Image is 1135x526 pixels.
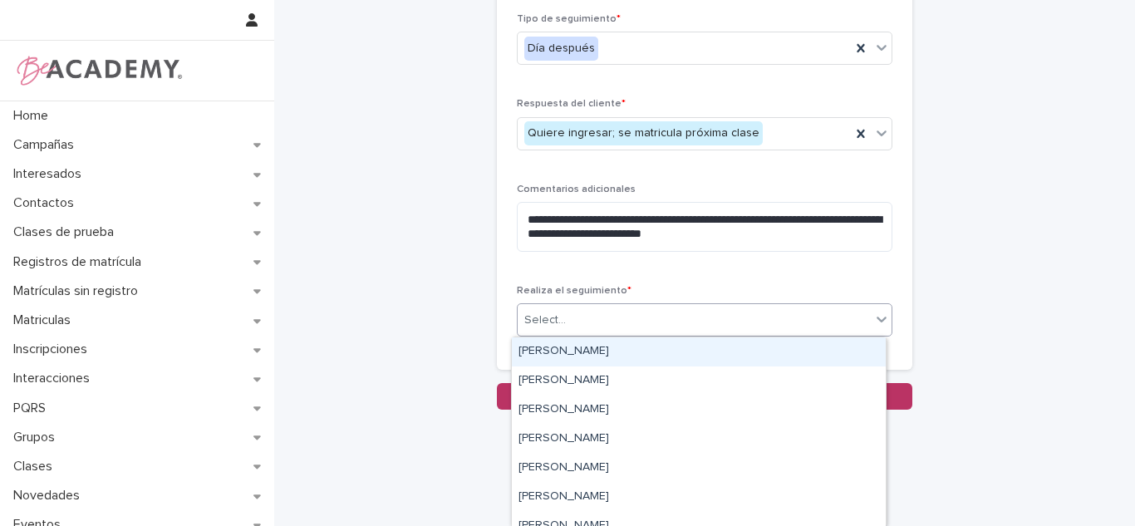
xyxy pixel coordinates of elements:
[7,195,87,211] p: Contactos
[7,401,59,416] p: PQRS
[512,337,886,366] div: Carolina Castillo Cuadrado
[512,366,886,396] div: Carolina Castrillon Trujillo
[13,54,184,87] img: WPrjXfSUmiLcdUfaYY4Q
[7,137,87,153] p: Campañas
[524,121,763,145] div: Quiere ingresar; se matricula próxima clase
[517,184,636,194] span: Comentarios adicionales
[7,459,66,474] p: Clases
[517,99,626,109] span: Respuesta del cliente
[7,283,151,299] p: Matrículas sin registro
[517,286,631,296] span: Realiza el seguimiento
[7,488,93,504] p: Novedades
[517,14,621,24] span: Tipo de seguimiento
[7,342,101,357] p: Inscripciones
[497,383,912,410] button: Save
[7,430,68,445] p: Grupos
[524,37,598,61] div: Día después
[512,396,886,425] div: Gina Orjuela Cortes
[7,108,61,124] p: Home
[512,425,886,454] div: Leidy Mesa Alvarez
[7,371,103,386] p: Interacciones
[7,224,127,240] p: Clases de prueba
[7,254,155,270] p: Registros de matrícula
[7,166,95,182] p: Interesados
[524,312,566,329] div: Select...
[7,312,84,328] p: Matriculas
[512,454,886,483] div: Lina Rico Montoya
[512,483,886,512] div: Lizeth Gonzalez Mejia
